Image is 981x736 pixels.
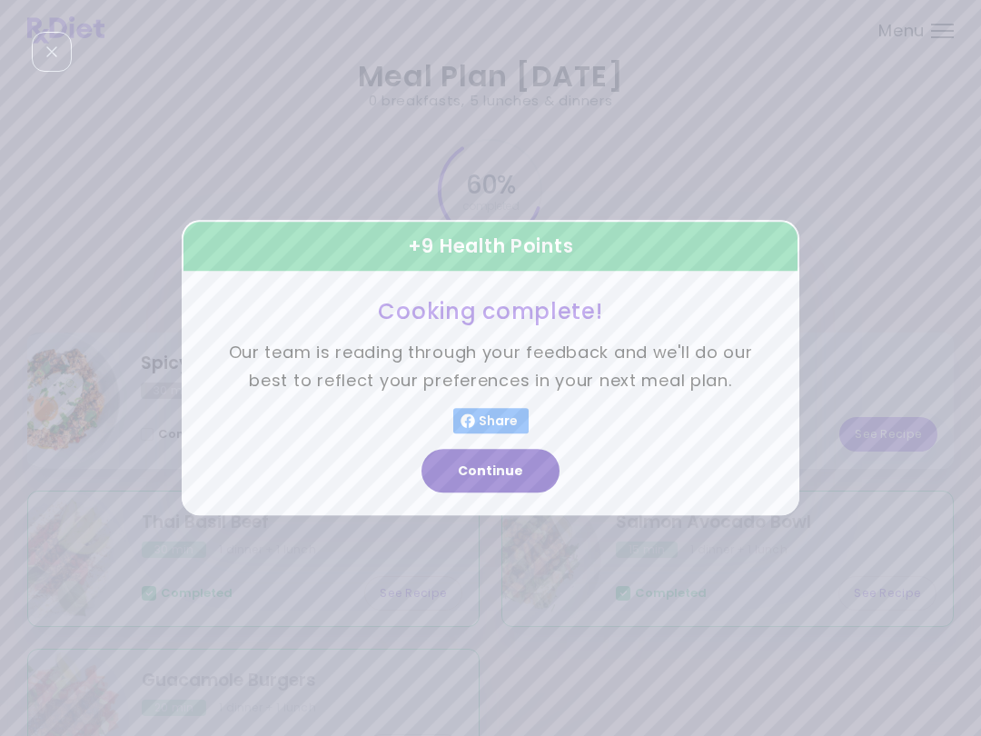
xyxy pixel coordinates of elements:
[227,340,754,395] p: Our team is reading through your feedback and we'll do our best to reflect your preferences in yo...
[182,220,799,273] div: + 9 Health Points
[227,297,754,325] h3: Cooking complete!
[32,32,72,72] div: Close
[421,450,560,493] button: Continue
[453,409,529,434] button: Share
[475,414,521,429] span: Share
